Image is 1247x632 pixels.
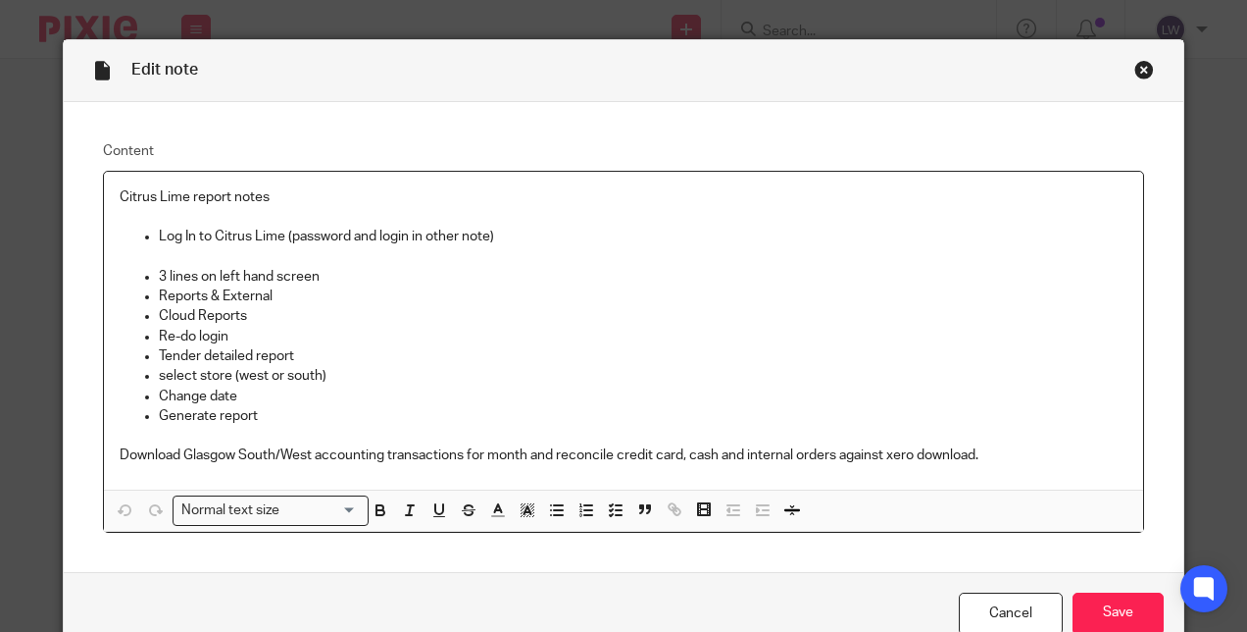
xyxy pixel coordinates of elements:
label: Content [103,141,1145,161]
span: Normal text size [177,500,284,521]
div: Close this dialog window [1134,60,1154,79]
p: 3 lines on left hand screen [159,267,1128,287]
p: Citrus Lime report notes [120,187,1128,207]
div: Search for option [173,496,369,526]
p: Change date [159,387,1128,406]
p: Tender detailed report [159,346,1128,366]
p: Cloud Reports [159,306,1128,326]
p: Generate report [159,406,1128,426]
p: Log In to Citrus Lime (password and login in other note) [159,227,1128,246]
span: Edit note [131,62,198,78]
input: Search for option [286,500,357,521]
p: Re-do login [159,327,1128,346]
p: Download Glasgow South/West accounting transactions for month and reconcile credit card, cash and... [120,446,1128,465]
p: Reports & External [159,287,1128,306]
p: select store (west or south) [159,366,1128,386]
